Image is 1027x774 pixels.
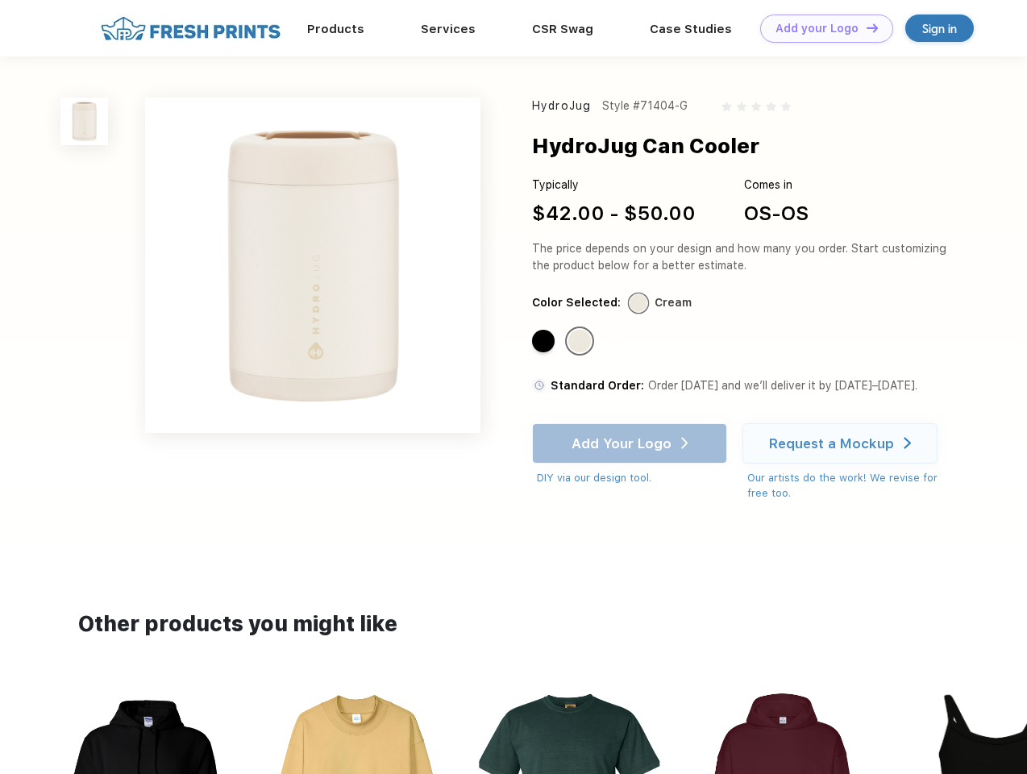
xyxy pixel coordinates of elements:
[532,199,696,228] div: $42.00 - $50.00
[537,470,727,486] div: DIY via our design tool.
[568,330,591,352] div: Cream
[747,470,953,501] div: Our artists do the work! We revise for free too.
[655,294,692,311] div: Cream
[532,378,547,393] img: standard order
[744,177,809,193] div: Comes in
[145,98,480,433] img: func=resize&h=640
[867,23,878,32] img: DT
[781,102,791,111] img: gray_star.svg
[766,102,775,111] img: gray_star.svg
[532,98,591,114] div: HydroJug
[904,437,911,449] img: white arrow
[602,98,688,114] div: Style #71404-G
[532,177,696,193] div: Typically
[532,330,555,352] div: Black
[648,379,917,392] span: Order [DATE] and we’ll deliver it by [DATE]–[DATE].
[532,294,621,311] div: Color Selected:
[78,609,948,640] div: Other products you might like
[60,98,108,145] img: func=resize&h=100
[775,22,859,35] div: Add your Logo
[744,199,809,228] div: OS-OS
[96,15,285,43] img: fo%20logo%202.webp
[551,379,644,392] span: Standard Order:
[307,22,364,36] a: Products
[769,435,894,451] div: Request a Mockup
[905,15,974,42] a: Sign in
[721,102,731,111] img: gray_star.svg
[922,19,957,38] div: Sign in
[532,131,759,161] div: HydroJug Can Cooler
[751,102,761,111] img: gray_star.svg
[532,240,953,274] div: The price depends on your design and how many you order. Start customizing the product below for ...
[737,102,746,111] img: gray_star.svg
